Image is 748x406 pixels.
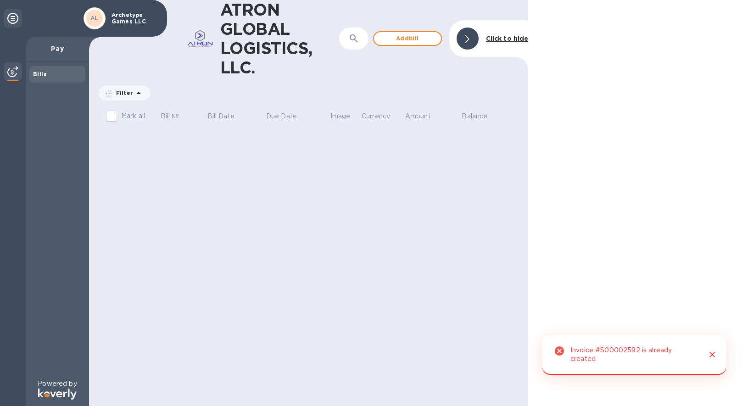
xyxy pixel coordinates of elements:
div: Invoice #S00002592 is already created [570,342,699,367]
p: Powered by [38,379,77,389]
b: AL [90,15,99,22]
p: Currency [362,111,390,121]
img: Logo [38,389,77,400]
span: Due Date [266,111,309,121]
span: Balance [462,111,499,121]
p: Mark all [121,111,145,121]
span: Amount [405,111,443,121]
p: Due Date [266,111,297,121]
button: Close [706,349,718,361]
p: Bill Date [207,111,234,121]
p: Amount [405,111,431,121]
p: Archetype Games LLC [112,12,157,25]
b: Bills [33,71,47,78]
button: Addbill [373,31,442,46]
span: Bill Date [207,111,246,121]
span: Add bill [381,33,434,44]
span: Bill № [161,111,191,121]
p: Pay [33,44,82,53]
p: Filter [112,89,133,97]
p: Balance [462,111,487,121]
p: Image [330,111,351,121]
p: Bill № [161,111,179,121]
b: Click to hide [486,35,529,42]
